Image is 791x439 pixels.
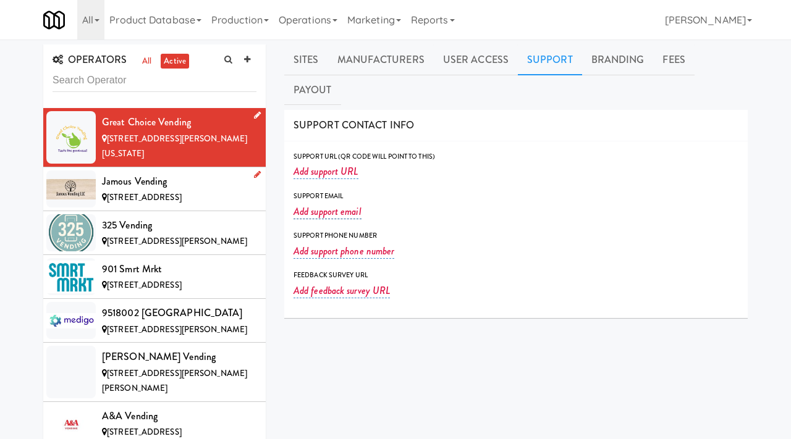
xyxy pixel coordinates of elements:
[102,133,247,160] span: [STREET_ADDRESS][PERSON_NAME][US_STATE]
[107,324,247,335] span: [STREET_ADDRESS][PERSON_NAME]
[294,190,738,203] div: Support Email
[107,191,182,203] span: [STREET_ADDRESS]
[107,235,247,247] span: [STREET_ADDRESS][PERSON_NAME]
[294,283,390,298] a: Add feedback survey URL
[102,172,256,191] div: Jamous Vending
[43,108,266,167] li: Great Choice Vending[STREET_ADDRESS][PERSON_NAME][US_STATE]
[294,230,738,242] div: Support Phone Number
[43,211,266,255] li: 325 Vending[STREET_ADDRESS][PERSON_NAME]
[653,44,694,75] a: Fees
[102,367,247,395] span: [STREET_ADDRESS][PERSON_NAME][PERSON_NAME]
[53,69,256,92] input: Search Operator
[284,75,341,106] a: Payout
[107,279,182,291] span: [STREET_ADDRESS]
[434,44,518,75] a: User Access
[582,44,654,75] a: Branding
[43,343,266,402] li: [PERSON_NAME] Vending[STREET_ADDRESS][PERSON_NAME][PERSON_NAME]
[43,9,65,31] img: Micromart
[43,167,266,211] li: Jamous Vending[STREET_ADDRESS]
[294,204,362,219] a: Add support email
[328,44,434,75] a: Manufacturers
[294,164,358,179] a: Add support URL
[102,348,256,366] div: [PERSON_NAME] Vending
[102,260,256,278] div: 901 Smrt Mrkt
[284,44,328,75] a: Sites
[518,44,582,75] a: Support
[161,54,189,69] a: active
[102,304,256,322] div: 9518002 [GEOGRAPHIC_DATA]
[102,216,256,235] div: 325 Vending
[43,299,266,343] li: 9518002 [GEOGRAPHIC_DATA][STREET_ADDRESS][PERSON_NAME]
[53,52,127,67] span: OPERATORS
[139,54,154,69] a: all
[294,269,738,282] div: Feedback Survey Url
[43,255,266,299] li: 901 Smrt Mrkt[STREET_ADDRESS]
[294,151,738,163] div: Support Url (QR code will point to this)
[107,426,182,438] span: [STREET_ADDRESS]
[102,113,256,132] div: Great Choice Vending
[294,244,394,259] a: Add support phone number
[102,407,256,425] div: A&A Vending
[294,118,414,132] span: SUPPORT CONTACT INFO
